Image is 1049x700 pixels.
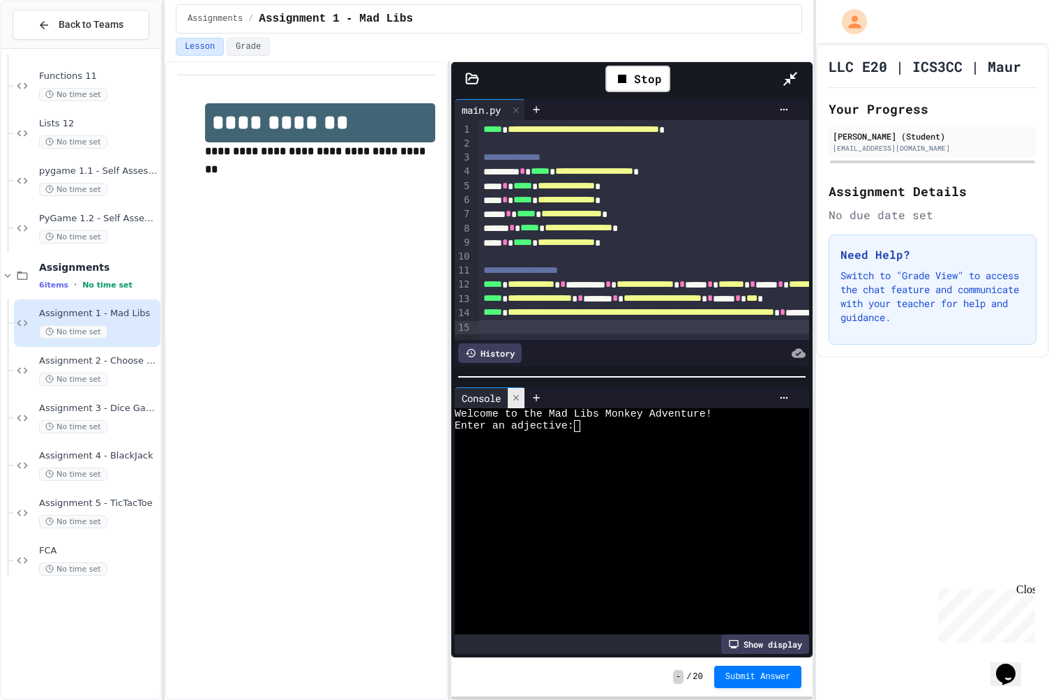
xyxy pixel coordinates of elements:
div: My Account [827,6,870,38]
div: 15 [455,321,472,335]
h2: Assignment Details [829,181,1036,201]
div: Console [455,391,508,405]
span: 6 items [39,281,68,290]
div: Chat with us now!Close [6,6,96,89]
span: No time set [39,515,107,528]
span: No time set [39,373,107,386]
div: 7 [455,207,472,221]
div: Show display [721,634,809,654]
div: main.py [455,103,508,117]
span: pygame 1.1 - Self Assessment [39,165,158,177]
span: Submit Answer [725,671,791,683]
span: - [673,670,684,684]
span: No time set [39,135,107,149]
span: No time set [39,183,107,196]
span: Back to Teams [59,17,123,32]
span: No time set [82,281,133,290]
span: 20 [693,671,702,683]
span: Lists 12 [39,118,158,130]
span: No time set [39,325,107,338]
span: Assignment 1 - Mad Libs [259,10,413,27]
div: Console [455,387,525,408]
div: 10 [455,250,472,264]
span: Welcome to the Mad Libs Monkey Adventure! [455,408,712,420]
div: [PERSON_NAME] (Student) [833,130,1032,142]
span: No time set [39,420,107,433]
span: Assignment 2 - Choose Your Own [39,355,158,367]
div: Stop [605,66,670,92]
div: 1 [455,123,472,137]
div: History [458,343,522,363]
span: Assignment 5 - TicTacToe [39,498,158,509]
span: Enter an adjective: [455,420,574,432]
span: Assignment 1 - Mad Libs [39,308,158,320]
span: Assignments [39,261,158,274]
span: / [686,671,691,683]
span: Assignment 4 - BlackJack [39,450,158,462]
div: 3 [455,151,472,165]
div: 2 [455,137,472,151]
div: 8 [455,222,472,236]
div: 12 [455,278,472,292]
span: No time set [39,468,107,481]
button: Grade [227,38,270,56]
span: Assignments [188,13,243,24]
iframe: chat widget [933,583,1035,643]
h3: Need Help? [840,246,1025,263]
p: Switch to "Grade View" to access the chat feature and communicate with your teacher for help and ... [840,269,1025,325]
span: No time set [39,230,107,244]
div: 6 [455,193,472,207]
div: 4 [455,165,472,179]
div: 9 [455,236,472,250]
button: Lesson [176,38,224,56]
div: [EMAIL_ADDRESS][DOMAIN_NAME] [833,143,1032,154]
span: FCA [39,545,158,557]
div: 13 [455,292,472,306]
button: Submit Answer [714,666,802,688]
div: 14 [455,306,472,320]
iframe: chat widget [990,644,1035,686]
div: 5 [455,179,472,193]
span: No time set [39,88,107,101]
div: main.py [455,99,525,120]
span: Functions 11 [39,70,158,82]
button: Back to Teams [13,10,149,40]
span: No time set [39,563,107,576]
span: / [248,13,253,24]
h2: Your Progress [829,99,1036,119]
span: Assignment 3 - Dice Game [39,403,158,415]
span: • [74,279,77,290]
div: No due date set [829,207,1036,223]
div: 11 [455,264,472,278]
span: PyGame 1.2 - Self Assessment [39,213,158,225]
h1: LLC E20 | ICS3CC | Maur [829,57,1021,76]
